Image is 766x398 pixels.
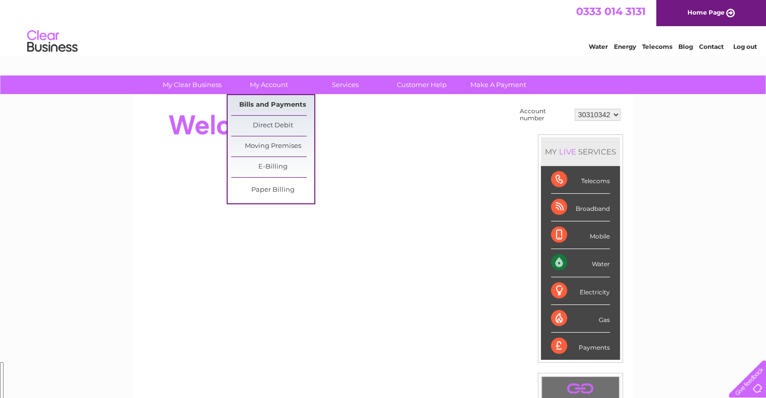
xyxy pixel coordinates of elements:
div: MY SERVICES [541,137,620,166]
a: Blog [678,43,693,50]
a: Contact [699,43,724,50]
div: Broadband [551,194,610,221]
div: Payments [551,333,610,360]
div: LIVE [557,147,578,156]
a: Bills and Payments [231,95,314,115]
a: 0333 014 3131 [576,5,646,18]
a: My Account [227,75,310,94]
a: Make A Payment [457,75,540,94]
div: Gas [551,305,610,333]
div: Clear Business is a trading name of Verastar Limited (registered in [GEOGRAPHIC_DATA] No. 3667643... [146,6,621,49]
a: . [544,379,616,397]
img: logo.png [27,26,78,57]
a: Log out [733,43,756,50]
a: Energy [614,43,636,50]
a: My Clear Business [151,75,234,94]
a: Moving Premises [231,136,314,156]
a: Services [304,75,387,94]
a: Telecoms [642,43,672,50]
td: Account number [517,105,572,124]
div: Electricity [551,277,610,305]
div: Water [551,249,610,277]
div: Mobile [551,221,610,249]
div: Telecoms [551,166,610,194]
a: E-Billing [231,157,314,177]
a: Water [589,43,608,50]
a: Paper Billing [231,180,314,200]
a: Customer Help [380,75,463,94]
a: Direct Debit [231,116,314,136]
